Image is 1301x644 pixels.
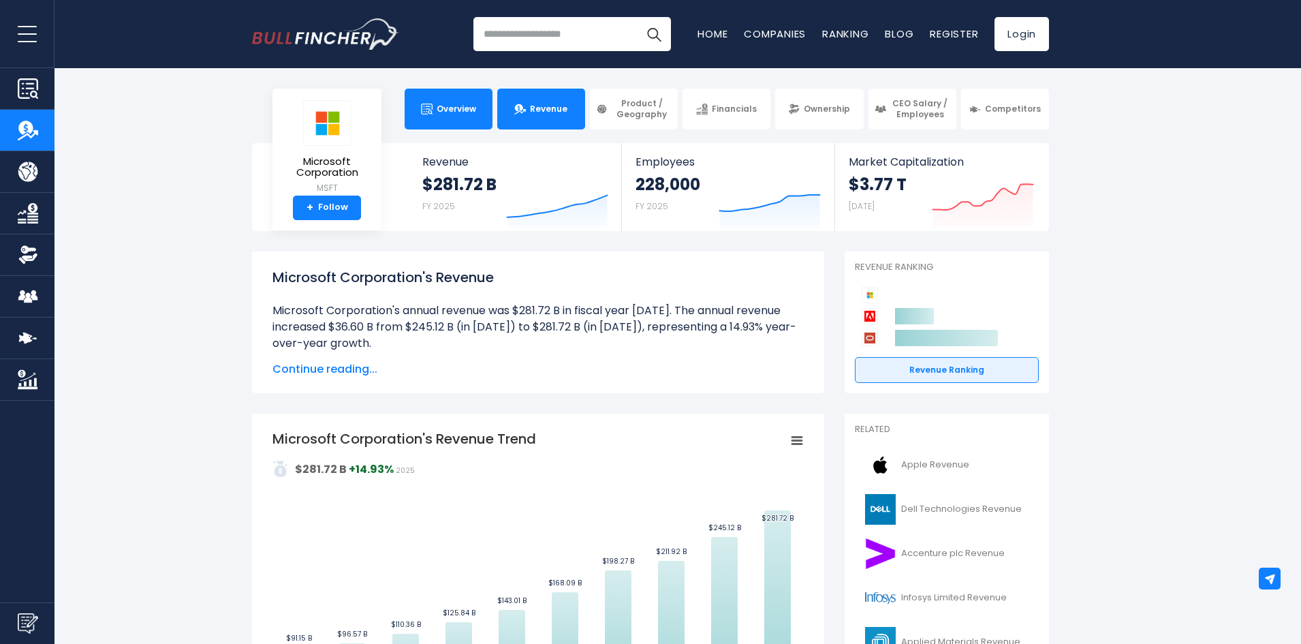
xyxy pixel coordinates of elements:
a: Employees 228,000 FY 2025 [622,143,834,231]
button: Search [637,17,671,51]
img: DELL logo [863,494,897,525]
span: Competitors [985,104,1041,114]
a: Financials [683,89,770,129]
a: Product / Geography [590,89,678,129]
span: Ownership [804,104,850,114]
text: $91.15 B [286,633,312,643]
text: $168.09 B [548,578,582,588]
small: FY 2025 [422,200,455,212]
img: AAPL logo [863,450,897,480]
span: Overview [437,104,476,114]
a: Market Capitalization $3.77 T [DATE] [835,143,1048,231]
a: Revenue Ranking [855,357,1039,383]
a: Blog [885,27,913,41]
a: Competitors [961,89,1049,129]
p: Related [855,424,1039,435]
img: Adobe competitors logo [862,308,878,324]
span: Financials [712,104,757,114]
img: Oracle Corporation competitors logo [862,330,878,346]
a: Register [930,27,978,41]
a: Microsoft Corporation MSFT [283,99,371,196]
a: CEO Salary / Employees [868,89,956,129]
small: [DATE] [849,200,875,212]
a: Infosys Limited Revenue [855,579,1039,617]
img: addasd [272,461,289,477]
img: ACN logo [863,538,897,569]
span: Revenue [422,155,608,168]
span: 2025 [396,465,415,476]
text: $96.57 B [337,629,367,639]
img: Microsoft Corporation competitors logo [862,287,878,303]
strong: +14.93% [349,461,394,477]
a: Login [994,17,1049,51]
a: Overview [405,89,492,129]
span: CEO Salary / Employees [890,98,950,119]
span: Microsoft Corporation [283,156,371,179]
strong: $281.72 B [295,461,347,477]
strong: $3.77 T [849,174,907,195]
span: Product / Geography [612,98,672,119]
text: $125.84 B [443,608,475,618]
img: Ownership [18,245,38,265]
a: Ownership [775,89,863,129]
a: Go to homepage [252,18,398,50]
strong: + [307,202,313,214]
a: Companies [744,27,806,41]
text: $198.27 B [602,556,634,566]
text: $143.01 B [497,596,527,606]
strong: $281.72 B [422,174,497,195]
text: $211.92 B [656,547,687,557]
a: Home [697,27,727,41]
small: FY 2025 [636,200,668,212]
a: +Follow [293,196,361,220]
a: Dell Technologies Revenue [855,491,1039,528]
span: Revenue [530,104,567,114]
img: Bullfincher logo [252,18,399,50]
a: Accenture plc Revenue [855,535,1039,572]
a: Revenue $281.72 B FY 2025 [409,143,622,231]
a: Apple Revenue [855,446,1039,484]
small: MSFT [283,182,371,194]
a: Revenue [497,89,585,129]
span: Market Capitalization [849,155,1034,168]
h1: Microsoft Corporation's Revenue [272,267,804,288]
li: Microsoft Corporation's annual revenue was $281.72 B in fiscal year [DATE]. The annual revenue in... [272,303,804,352]
text: $245.12 B [708,523,741,533]
tspan: Microsoft Corporation's Revenue Trend [272,429,536,448]
p: Revenue Ranking [855,262,1039,273]
strong: 228,000 [636,174,700,195]
text: $281.72 B [762,513,794,523]
text: $110.36 B [391,619,421,630]
a: Ranking [822,27,868,41]
img: INFY logo [863,583,897,613]
span: Employees [636,155,820,168]
span: Continue reading... [272,361,804,378]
